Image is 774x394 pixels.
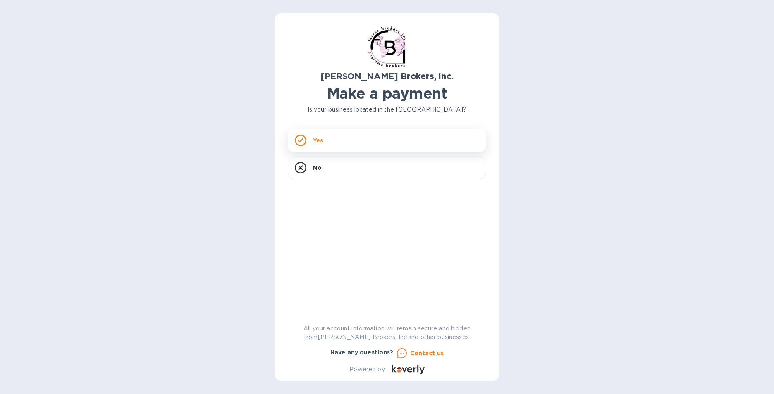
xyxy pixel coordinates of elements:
[330,349,394,356] b: Have any questions?
[288,105,486,114] p: Is your business located in the [GEOGRAPHIC_DATA]?
[349,365,385,374] p: Powered by
[313,136,323,145] p: Yes
[288,85,486,102] h1: Make a payment
[288,324,486,342] p: All your account information will remain secure and hidden from [PERSON_NAME] Brokers, Inc. and o...
[313,164,322,172] p: No
[410,350,444,356] u: Contact us
[320,71,453,81] b: [PERSON_NAME] Brokers, Inc.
